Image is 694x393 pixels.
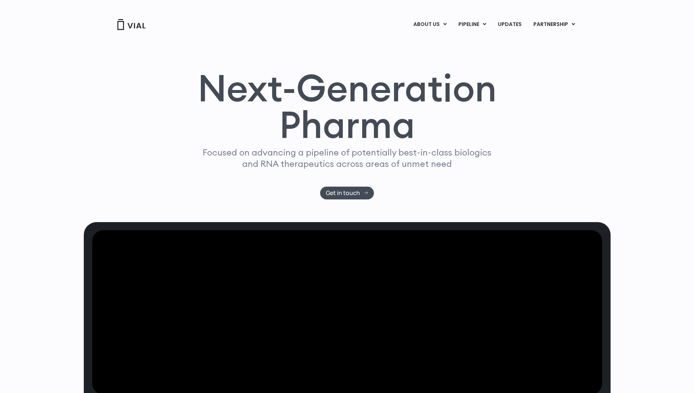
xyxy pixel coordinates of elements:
[492,18,527,31] a: UPDATES
[189,70,506,143] h1: Next-Generation Pharma
[117,19,146,30] img: Vial Logo
[528,18,581,31] a: PARTNERSHIPMenu Toggle
[326,190,360,196] span: Get in touch
[408,18,452,31] a: ABOUT USMenu Toggle
[453,18,492,31] a: PIPELINEMenu Toggle
[320,187,374,199] a: Get in touch
[200,147,495,169] p: Focused on advancing a pipeline of potentially best-in-class biologics and RNA therapeutics acros...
